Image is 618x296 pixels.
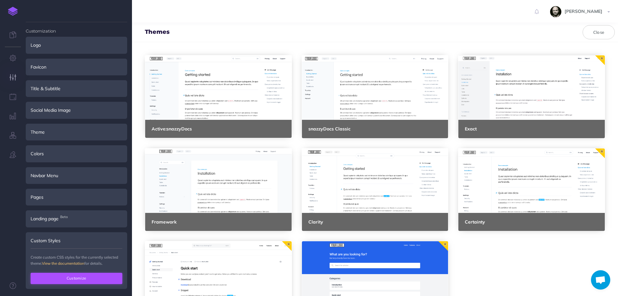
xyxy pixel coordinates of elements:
[26,167,127,184] div: Navbar Menu
[26,232,127,249] div: Custom Styles
[26,37,127,53] div: Logo
[465,219,485,225] b: Certainty
[8,7,18,16] img: logo-mark.svg
[42,261,84,266] a: View the documentation
[26,80,127,97] div: Title & Subtitle
[583,25,615,39] button: Close
[591,270,610,290] div: Chat abierto
[26,102,127,119] div: Social Media Image
[145,29,170,35] h4: Themes
[31,273,122,284] button: Customize
[31,215,59,222] span: Landing page
[26,59,127,75] div: Favicon
[152,126,192,132] b: snazzyDocs
[561,8,605,14] span: [PERSON_NAME]
[308,126,351,132] b: snazzyDocs Classic
[26,189,127,205] div: Pages
[59,214,69,220] span: Beta
[26,22,127,33] h4: Customization
[152,126,166,132] span: Active:
[308,219,323,225] b: Clarity
[152,219,177,225] b: Framework
[26,124,127,140] div: Theme
[31,254,122,266] p: Create custom CSS styles for the currently selected theme. for details.
[26,210,127,227] div: Landing pageBeta
[550,6,561,17] img: fYsxTL7xyiRwVNfLOwtv2ERfMyxBnxhkboQPdXU4.jpeg
[26,145,127,162] div: Colors
[465,126,477,132] b: Exact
